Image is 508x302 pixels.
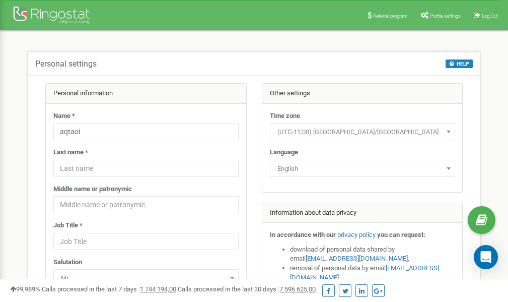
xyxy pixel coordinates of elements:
label: Last name * [53,148,88,157]
strong: In accordance with our [270,231,336,238]
div: Open Intercom Messenger [474,245,498,269]
u: 7 596 625,00 [279,285,316,293]
label: Time zone [270,111,300,121]
button: HELP [446,59,473,68]
div: Information about data privacy [262,203,463,223]
div: Personal information [46,84,246,104]
input: Last name [53,160,239,177]
span: English [270,160,455,177]
label: Salutation [53,258,82,267]
span: Mr. [53,269,239,286]
span: Calls processed in the last 30 days : [178,285,316,293]
span: Mr. [57,271,235,285]
span: Log Out [482,13,498,19]
span: Referral program [373,13,408,19]
input: Middle name or patronymic [53,196,239,213]
span: (UTC-11:00) Pacific/Midway [270,123,455,140]
input: Name [53,123,239,140]
input: Job Title [53,233,239,250]
label: Language [270,148,298,157]
span: 99,989% [10,285,40,293]
strong: you can request: [377,231,425,238]
div: Other settings [262,84,463,104]
span: Profile settings [430,13,461,19]
a: [EMAIL_ADDRESS][DOMAIN_NAME] [306,255,408,262]
span: Calls processed in the last 7 days : [42,285,176,293]
li: removal of personal data by email , [290,264,455,282]
label: Middle name or patronymic [53,185,132,194]
label: Job Title * [53,221,83,230]
span: (UTC-11:00) Pacific/Midway [273,125,452,139]
a: privacy policy [337,231,376,238]
span: English [273,162,452,176]
u: 1 744 194,00 [140,285,176,293]
h5: Personal settings [35,59,97,69]
label: Name * [53,111,75,121]
li: download of personal data shared by email , [290,245,455,264]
